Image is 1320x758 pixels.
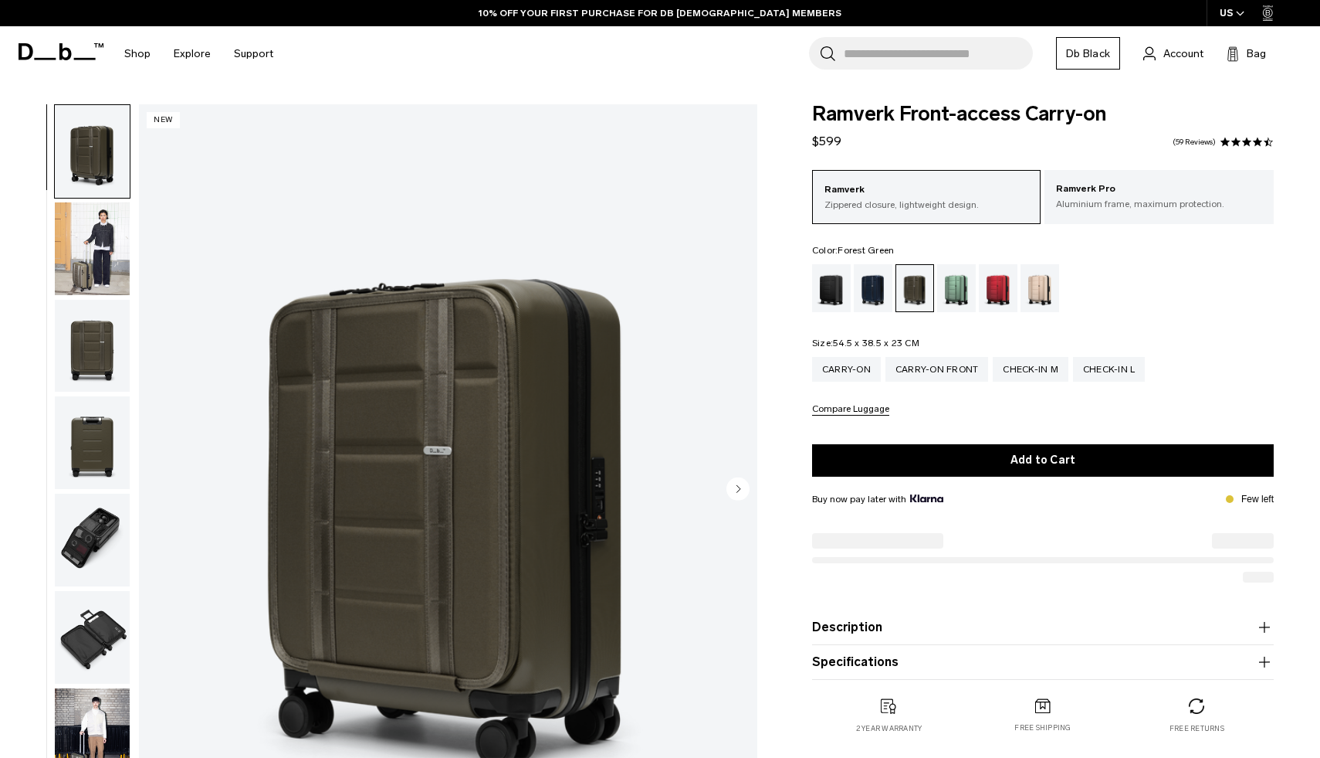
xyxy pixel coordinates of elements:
button: Next slide [726,478,750,504]
img: Ramverk Front-access Carry-on Forest Green [55,396,130,489]
button: Add to Cart [812,444,1274,477]
a: Sprite Lightning Red [979,264,1017,312]
p: Aluminium frame, maximum protection. [1056,197,1262,211]
span: 54.5 x 38.5 x 23 CM [833,338,919,348]
img: {"height" => 20, "alt" => "Klarna"} [910,495,943,502]
a: Fogbow Beige [1020,264,1059,312]
a: Explore [174,26,211,81]
p: 2 year warranty [856,723,922,734]
a: 10% OFF YOUR FIRST PURCHASE FOR DB [DEMOGRAPHIC_DATA] MEMBERS [479,6,841,20]
a: Support [234,26,273,81]
button: Ramverk Front-access Carry-on Forest Green [54,104,130,199]
a: Check-in M [993,357,1068,382]
p: Ramverk Pro [1056,182,1262,197]
button: Ramverk Front-access Carry-on Forest Green [54,299,130,393]
button: Compare Luggage [812,404,889,416]
p: Ramverk [824,182,1029,198]
button: Ramverk Front-access Carry-on Forest Green [54,396,130,490]
p: Zippered closure, lightweight design. [824,198,1029,212]
a: Ramverk Pro Aluminium frame, maximum protection. [1044,170,1274,223]
span: Forest Green [838,245,894,256]
legend: Size: [812,338,919,348]
a: Black Out [812,264,851,312]
button: Ramverk Front-access Carry-on Forest Green [54,202,130,296]
img: Ramverk Front-access Carry-on Forest Green [55,591,130,684]
img: Ramverk Front-access Carry-on Forest Green [55,300,130,393]
img: Ramverk Front-access Carry-on Forest Green [55,494,130,586]
a: 59 reviews [1173,138,1216,146]
p: Free returns [1169,723,1224,734]
button: Description [812,618,1274,637]
button: Ramverk Front-access Carry-on Forest Green [54,590,130,685]
a: Carry-on [812,357,881,382]
span: $599 [812,134,841,148]
p: Free shipping [1014,722,1071,733]
img: Ramverk Front-access Carry-on Forest Green [55,202,130,295]
a: Db Black [1056,37,1120,70]
a: Blue Hour [854,264,892,312]
legend: Color: [812,246,895,255]
span: Bag [1247,46,1266,62]
button: Bag [1227,44,1266,63]
span: Ramverk Front-access Carry-on [812,104,1274,124]
span: Account [1163,46,1203,62]
span: Buy now pay later with [812,492,943,506]
a: Check-in L [1073,357,1146,382]
button: Specifications [812,653,1274,671]
button: Ramverk Front-access Carry-on Forest Green [54,493,130,587]
nav: Main Navigation [113,26,285,81]
a: Shop [124,26,151,81]
p: New [147,112,180,128]
a: Forest Green [895,264,934,312]
a: Carry-on Front [885,357,989,382]
a: Green Ray [937,264,976,312]
img: Ramverk Front-access Carry-on Forest Green [55,105,130,198]
p: Few left [1241,492,1274,506]
a: Account [1143,44,1203,63]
